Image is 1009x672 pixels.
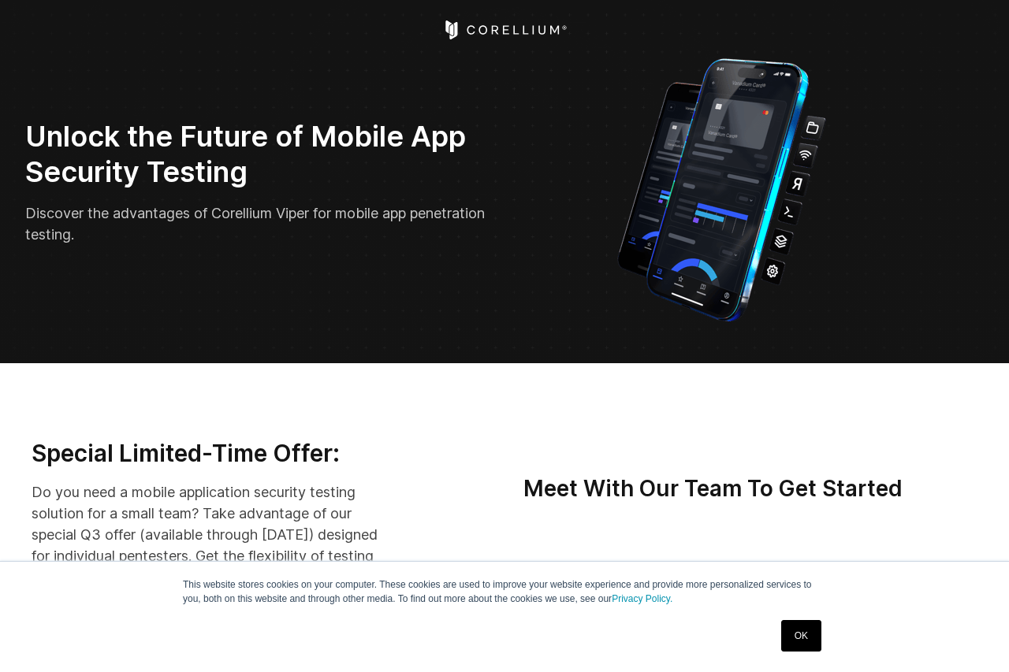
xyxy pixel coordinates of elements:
[523,475,903,502] strong: Meet With Our Team To Get Started
[612,593,672,604] a: Privacy Policy.
[442,20,568,39] a: Corellium Home
[781,620,821,652] a: OK
[603,50,840,325] img: Corellium_VIPER_Hero_1_1x
[32,439,393,469] h3: Special Limited-Time Offer:
[183,577,826,606] p: This website stores cookies on your computer. These cookies are used to improve your website expe...
[25,205,485,243] span: Discover the advantages of Corellium Viper for mobile app penetration testing.
[25,119,493,190] h2: Unlock the Future of Mobile App Security Testing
